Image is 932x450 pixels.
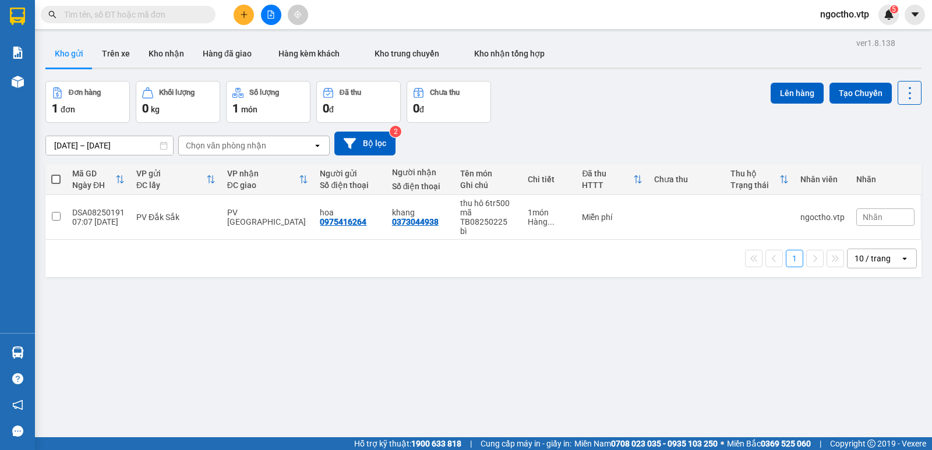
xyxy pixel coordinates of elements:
[856,37,895,49] div: ver 1.8.138
[227,169,299,178] div: VP nhận
[771,83,824,104] button: Lên hàng
[811,7,878,22] span: ngoctho.vtp
[232,101,239,115] span: 1
[528,217,570,226] div: Hàng thông thường
[800,175,845,184] div: Nhân viên
[48,10,57,19] span: search
[136,169,206,178] div: VP gửi
[221,164,315,195] th: Toggle SortBy
[800,212,845,222] div: ngoctho.vtp
[136,180,206,190] div: ĐC lấy
[136,81,220,123] button: Khối lượng0kg
[12,76,24,88] img: warehouse-icon
[856,175,915,184] div: Nhãn
[413,101,419,115] span: 0
[66,164,130,195] th: Toggle SortBy
[582,180,633,190] div: HTTT
[10,8,25,25] img: logo-vxr
[136,212,216,222] div: PV Đắk Sắk
[320,169,380,178] div: Người gửi
[727,437,811,450] span: Miền Bắc
[392,168,449,177] div: Người nhận
[582,169,633,178] div: Đã thu
[392,217,439,226] div: 0373044938
[829,83,892,104] button: Tạo Chuyến
[329,105,334,114] span: đ
[730,169,779,178] div: Thu hộ
[227,180,299,190] div: ĐC giao
[786,250,803,267] button: 1
[910,9,920,20] span: caret-down
[481,437,571,450] span: Cung cấp máy in - giấy in:
[72,208,125,217] div: DSA08250191
[69,88,101,97] div: Đơn hàng
[320,208,380,217] div: hoa
[340,88,361,97] div: Đã thu
[234,5,254,25] button: plus
[820,437,821,450] span: |
[267,10,275,19] span: file-add
[278,49,340,58] span: Hàng kèm khách
[460,226,516,236] div: bì
[186,140,266,151] div: Chọn văn phòng nhận
[654,175,719,184] div: Chưa thu
[392,208,449,217] div: khang
[261,5,281,25] button: file-add
[320,217,366,226] div: 0975416264
[288,5,308,25] button: aim
[64,8,202,21] input: Tìm tên, số ĐT hoặc mã đơn
[72,217,125,226] div: 07:07 [DATE]
[392,182,449,191] div: Số điện thoại
[528,175,570,184] div: Chi tiết
[354,437,461,450] span: Hỗ trợ kỹ thuật:
[890,5,898,13] sup: 5
[761,439,811,448] strong: 0369 525 060
[884,9,894,20] img: icon-new-feature
[460,180,516,190] div: Ghi chú
[12,426,23,437] span: message
[240,10,248,19] span: plus
[470,437,472,450] span: |
[249,88,279,97] div: Số lượng
[72,169,115,178] div: Mã GD
[474,49,545,58] span: Kho nhận tổng hợp
[61,105,75,114] span: đơn
[855,253,891,264] div: 10 / trang
[12,399,23,410] span: notification
[375,49,439,58] span: Kho trung chuyển
[12,47,24,59] img: solution-icon
[576,164,648,195] th: Toggle SortBy
[721,441,724,446] span: ⚪️
[528,208,570,217] div: 1 món
[460,199,516,226] div: thu hô 6tr500 mã TB08250225
[241,105,257,114] span: món
[905,5,925,25] button: caret-down
[430,88,460,97] div: Chưa thu
[725,164,795,195] th: Toggle SortBy
[867,440,875,448] span: copyright
[316,81,401,123] button: Đã thu0đ
[227,208,309,226] div: PV [GEOGRAPHIC_DATA]
[93,40,139,68] button: Trên xe
[294,10,302,19] span: aim
[12,346,24,359] img: warehouse-icon
[159,88,195,97] div: Khối lượng
[45,40,93,68] button: Kho gửi
[72,180,115,190] div: Ngày ĐH
[411,439,461,448] strong: 1900 633 818
[46,136,173,155] input: Select a date range.
[226,81,310,123] button: Số lượng1món
[582,212,642,222] div: Miễn phí
[139,40,193,68] button: Kho nhận
[892,5,896,13] span: 5
[193,40,261,68] button: Hàng đã giao
[900,254,909,263] svg: open
[151,105,160,114] span: kg
[52,101,58,115] span: 1
[12,373,23,384] span: question-circle
[313,141,322,150] svg: open
[574,437,718,450] span: Miền Nam
[320,180,380,190] div: Số điện thoại
[407,81,491,123] button: Chưa thu0đ
[142,101,149,115] span: 0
